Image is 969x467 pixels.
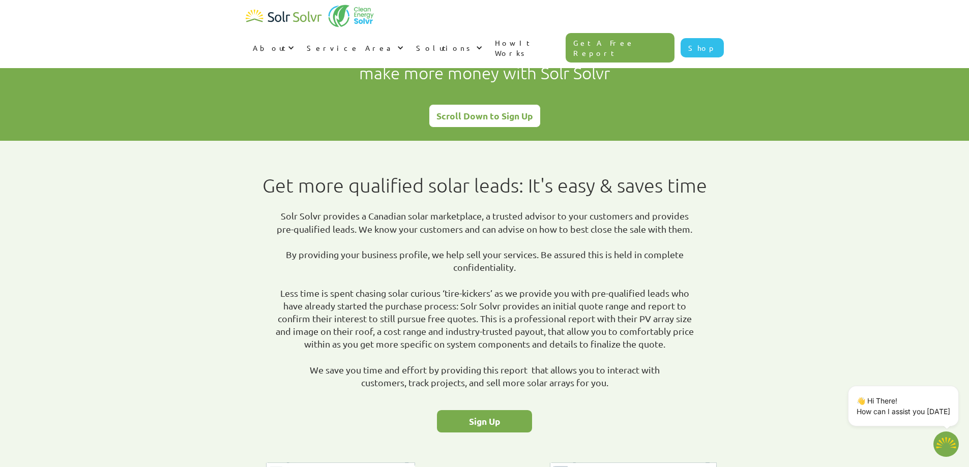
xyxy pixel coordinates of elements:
[409,33,488,63] div: Solutions
[300,33,409,63] div: Service Area
[429,104,541,128] a: Scroll Down to Sign Up
[933,431,959,457] img: 1702586718.png
[566,33,674,63] a: Get A Free Report
[444,417,525,426] div: Sign Up
[857,395,950,417] p: 👋 Hi There! How can I assist you [DATE]
[437,410,532,433] a: Sign Up
[933,431,959,457] button: Open chatbot widget
[681,38,724,57] a: Shop
[436,111,533,120] div: Scroll Down to Sign Up
[416,43,474,53] div: Solutions
[307,43,395,53] div: Service Area
[262,174,707,197] h1: Get more qualified solar leads: It's easy & saves time
[488,27,566,68] a: How It Works
[253,43,285,53] div: About
[273,209,696,389] p: Solr Solvr provides a Canadian solar marketplace, a trusted advisor to your customers and provide...
[246,33,300,63] div: About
